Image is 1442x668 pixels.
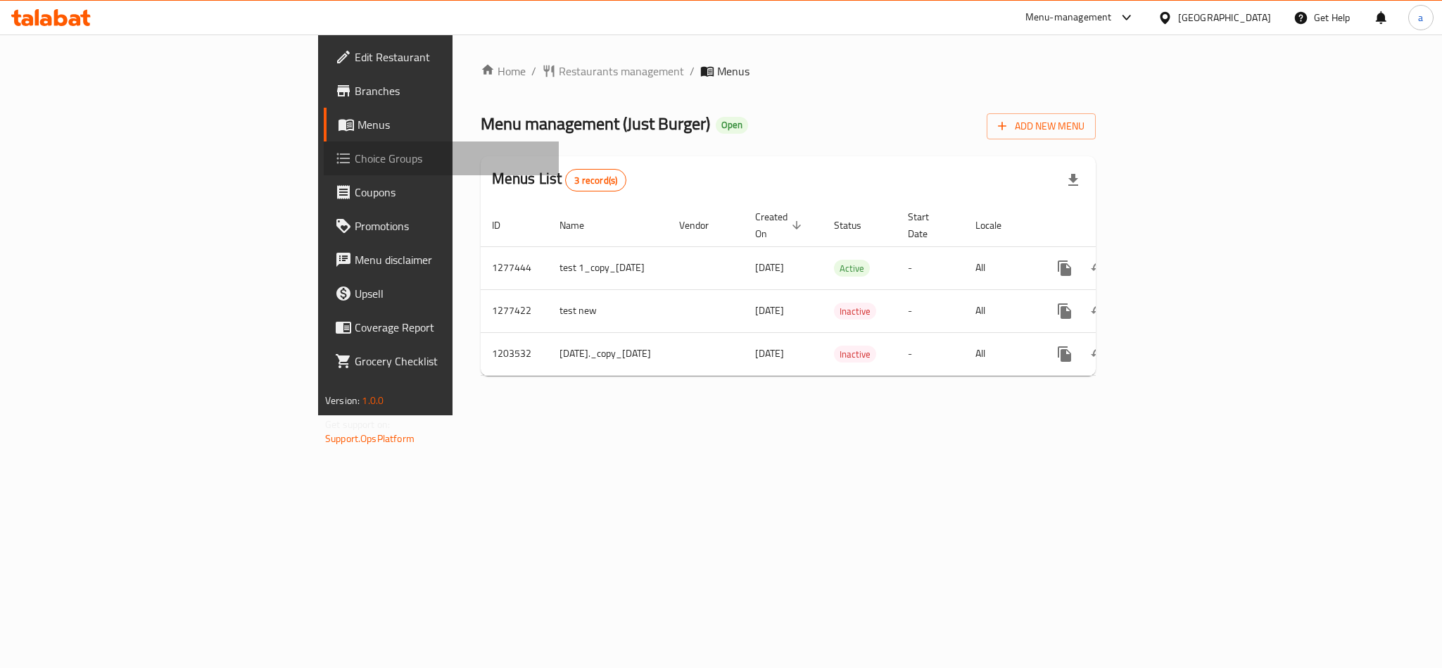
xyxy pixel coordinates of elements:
a: Choice Groups [324,141,559,175]
a: Menus [324,108,559,141]
a: Branches [324,74,559,108]
button: Add New Menu [987,113,1096,139]
a: Upsell [324,277,559,310]
span: [DATE] [755,258,784,277]
div: Open [716,117,748,134]
a: Menu disclaimer [324,243,559,277]
h2: Menus List [492,168,626,191]
span: Promotions [355,218,548,234]
span: Locale [975,217,1020,234]
span: Open [716,119,748,131]
button: Change Status [1082,337,1115,371]
td: test new [548,289,668,332]
span: Coupons [355,184,548,201]
span: 1.0.0 [362,391,384,410]
button: Change Status [1082,294,1115,328]
span: Branches [355,82,548,99]
span: Menus [358,116,548,133]
a: Coupons [324,175,559,209]
a: Support.OpsPlatform [325,429,415,448]
span: Upsell [355,285,548,302]
span: Edit Restaurant [355,49,548,65]
a: Promotions [324,209,559,243]
a: Edit Restaurant [324,40,559,74]
div: Export file [1056,163,1090,197]
span: Add New Menu [998,118,1084,135]
span: Active [834,260,870,277]
li: / [690,63,695,80]
td: - [897,246,964,289]
span: Menu disclaimer [355,251,548,268]
span: [DATE] [755,344,784,363]
td: All [964,246,1037,289]
a: Grocery Checklist [324,344,559,378]
span: Menus [717,63,750,80]
table: enhanced table [481,204,1194,376]
span: Choice Groups [355,150,548,167]
span: Vendor [679,217,727,234]
td: All [964,332,1037,375]
span: ID [492,217,519,234]
button: more [1048,251,1082,285]
span: Inactive [834,346,876,363]
div: [GEOGRAPHIC_DATA] [1178,10,1271,25]
span: 3 record(s) [566,174,626,187]
span: Created On [755,208,806,242]
span: Start Date [908,208,947,242]
div: Menu-management [1025,9,1112,26]
span: Name [559,217,602,234]
nav: breadcrumb [481,63,1096,80]
td: test 1_copy_[DATE] [548,246,668,289]
span: [DATE] [755,301,784,320]
th: Actions [1037,204,1194,247]
td: - [897,332,964,375]
span: Status [834,217,880,234]
div: Inactive [834,346,876,363]
button: Change Status [1082,251,1115,285]
span: Version: [325,391,360,410]
a: Coverage Report [324,310,559,344]
td: [DATE]._copy_[DATE] [548,332,668,375]
span: a [1418,10,1423,25]
button: more [1048,337,1082,371]
span: Inactive [834,303,876,320]
span: Grocery Checklist [355,353,548,370]
span: Coverage Report [355,319,548,336]
span: Menu management ( Just Burger ) [481,108,710,139]
span: Get support on: [325,415,390,434]
td: All [964,289,1037,332]
td: - [897,289,964,332]
button: more [1048,294,1082,328]
span: Restaurants management [559,63,684,80]
div: Total records count [565,169,626,191]
a: Restaurants management [542,63,684,80]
